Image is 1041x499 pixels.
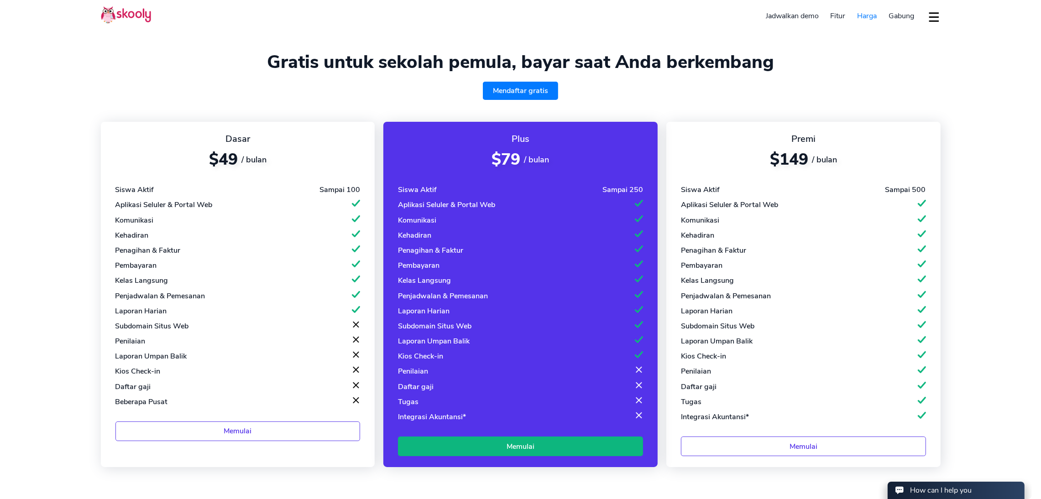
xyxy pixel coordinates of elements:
[398,185,436,195] div: Siswa Aktif
[681,275,734,286] div: Kelas Langsung
[524,154,549,165] span: / bulan
[812,154,837,165] span: / bulan
[115,321,189,331] div: Subdomain Situs Web
[115,215,154,225] div: Komunikasi
[398,437,643,456] a: Memulai
[681,437,926,456] a: Memulai
[398,230,431,240] div: Kehadiran
[115,366,161,376] div: Kios Check-in
[760,9,825,23] a: Jadwalkan demo
[681,412,749,422] div: Integrasi Akuntansi*
[115,336,146,346] div: Penilaian
[115,245,181,255] div: Penagihan & Faktur
[885,185,926,195] div: Sampai 500
[115,200,213,210] div: Aplikasi Seluler & Portal Web
[927,6,941,27] button: dropdown menu
[115,230,149,240] div: Kehadiran
[115,382,151,392] div: Daftar gaji
[398,412,466,422] div: Integrasi Akuntansi*
[115,306,167,316] div: Laporan Harian
[115,291,205,301] div: Penjadwalan & Pemesanan
[398,321,471,331] div: Subdomain Situs Web
[398,291,488,301] div: Penjadwalan & Pemesanan
[398,336,470,346] div: Laporan Umpan Balik
[398,306,450,316] div: Laporan Harian
[101,6,151,24] img: Skooly
[241,154,267,165] span: / bulan
[681,306,732,316] div: Laporan Harian
[681,200,778,210] div: Aplikasi Seluler & Portal Web
[681,260,722,270] div: Pembayaran
[681,185,719,195] div: Siswa Aktif
[115,133,361,145] div: Dasar
[681,321,754,331] div: Subdomain Situs Web
[398,382,434,392] div: Daftar gaji
[681,133,926,145] div: Premi
[398,351,443,361] div: Kios Check-in
[115,351,187,361] div: Laporan Umpan Balik
[209,149,238,170] span: $49
[398,275,451,286] div: Kelas Langsung
[825,9,852,23] a: Fitur
[398,397,418,407] div: Tugas
[115,397,168,407] div: Beberapa Pusat
[483,82,558,100] a: Mendaftar gratis
[398,366,428,376] div: Penilaian
[115,275,168,286] div: Kelas Langsung
[681,397,701,407] div: Tugas
[681,215,719,225] div: Komunikasi
[681,245,746,255] div: Penagihan & Faktur
[889,11,914,21] span: Gabung
[115,421,361,441] a: Memulai
[681,336,753,346] div: Laporan Umpan Balik
[398,260,439,270] div: Pembayaran
[398,133,643,145] div: Plus
[398,215,436,225] div: Komunikasi
[398,200,495,210] div: Aplikasi Seluler & Portal Web
[115,185,154,195] div: Siswa Aktif
[101,51,941,73] h1: Gratis untuk sekolah pemula, bayar saat Anda berkembang
[398,245,463,255] div: Penagihan & Faktur
[492,149,521,170] span: $79
[857,11,877,21] span: Harga
[681,366,711,376] div: Penilaian
[681,382,717,392] div: Daftar gaji
[851,9,883,23] a: Harga
[681,230,714,240] div: Kehadiran
[681,351,726,361] div: Kios Check-in
[319,185,360,195] div: Sampai 100
[115,260,157,270] div: Pembayaran
[602,185,643,195] div: Sampai 250
[681,291,771,301] div: Penjadwalan & Pemesanan
[883,9,920,23] a: Gabung
[770,149,808,170] span: $149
